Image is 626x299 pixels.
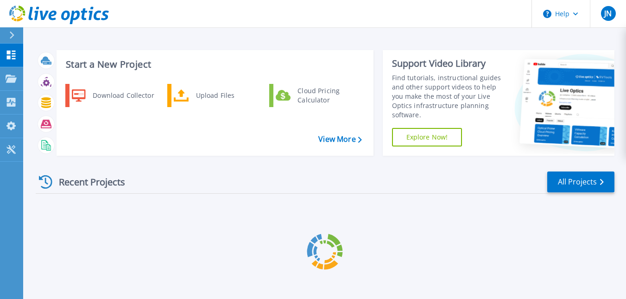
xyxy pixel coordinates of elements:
[88,86,158,105] div: Download Collector
[269,84,364,107] a: Cloud Pricing Calculator
[318,135,361,144] a: View More
[191,86,260,105] div: Upload Files
[293,86,361,105] div: Cloud Pricing Calculator
[392,128,462,146] a: Explore Now!
[392,57,507,70] div: Support Video Library
[66,59,361,70] h3: Start a New Project
[604,10,612,17] span: JN
[65,84,160,107] a: Download Collector
[392,73,507,120] div: Find tutorials, instructional guides and other support videos to help you make the most of your L...
[36,171,138,193] div: Recent Projects
[167,84,262,107] a: Upload Files
[547,172,614,192] a: All Projects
